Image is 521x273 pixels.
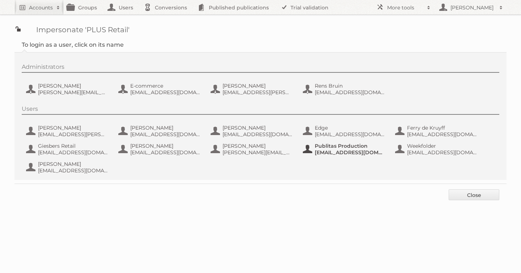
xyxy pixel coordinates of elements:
[315,83,385,89] span: Rens Bruin
[130,83,200,89] span: E-commerce
[25,142,110,156] button: Giesbers Retail [EMAIL_ADDRESS][DOMAIN_NAME]
[38,161,108,167] span: [PERSON_NAME]
[130,149,200,156] span: [EMAIL_ADDRESS][DOMAIN_NAME]
[223,149,293,156] span: [PERSON_NAME][EMAIL_ADDRESS][DOMAIN_NAME]
[22,41,124,48] legend: To login as a user, click on its name
[118,124,203,138] button: [PERSON_NAME] [EMAIL_ADDRESS][DOMAIN_NAME]
[38,89,108,96] span: [PERSON_NAME][EMAIL_ADDRESS][DOMAIN_NAME]
[407,131,477,138] span: [EMAIL_ADDRESS][DOMAIN_NAME]
[302,124,387,138] button: Edge [EMAIL_ADDRESS][DOMAIN_NAME]
[29,4,53,11] h2: Accounts
[223,125,293,131] span: [PERSON_NAME]
[315,149,385,156] span: [EMAIL_ADDRESS][DOMAIN_NAME]
[387,4,423,11] h2: More tools
[315,143,385,149] span: Publitas Production
[223,83,293,89] span: [PERSON_NAME]
[25,160,110,175] button: [PERSON_NAME] [EMAIL_ADDRESS][DOMAIN_NAME]
[38,149,108,156] span: [EMAIL_ADDRESS][DOMAIN_NAME]
[223,131,293,138] span: [EMAIL_ADDRESS][DOMAIN_NAME]
[38,143,108,149] span: Giesbers Retail
[38,83,108,89] span: [PERSON_NAME]
[25,82,110,96] button: [PERSON_NAME] [PERSON_NAME][EMAIL_ADDRESS][DOMAIN_NAME]
[14,25,507,34] h1: Impersonate 'PLUS Retail'
[394,124,479,138] button: Ferry de Kruyff [EMAIL_ADDRESS][DOMAIN_NAME]
[22,105,499,115] div: Users
[25,124,110,138] button: [PERSON_NAME] [EMAIL_ADDRESS][PERSON_NAME][DOMAIN_NAME]
[449,189,499,200] a: Close
[38,131,108,138] span: [EMAIL_ADDRESS][PERSON_NAME][DOMAIN_NAME]
[394,142,479,156] button: Weekfolder [EMAIL_ADDRESS][DOMAIN_NAME]
[118,82,203,96] button: E-commerce [EMAIL_ADDRESS][DOMAIN_NAME]
[38,125,108,131] span: [PERSON_NAME]
[130,143,200,149] span: [PERSON_NAME]
[130,89,200,96] span: [EMAIL_ADDRESS][DOMAIN_NAME]
[210,82,295,96] button: [PERSON_NAME] [EMAIL_ADDRESS][PERSON_NAME][DOMAIN_NAME]
[302,82,387,96] button: Rens Bruin [EMAIL_ADDRESS][DOMAIN_NAME]
[223,143,293,149] span: [PERSON_NAME]
[407,125,477,131] span: Ferry de Kruyff
[223,89,293,96] span: [EMAIL_ADDRESS][PERSON_NAME][DOMAIN_NAME]
[407,143,477,149] span: Weekfolder
[407,149,477,156] span: [EMAIL_ADDRESS][DOMAIN_NAME]
[38,167,108,174] span: [EMAIL_ADDRESS][DOMAIN_NAME]
[130,131,200,138] span: [EMAIL_ADDRESS][DOMAIN_NAME]
[315,89,385,96] span: [EMAIL_ADDRESS][DOMAIN_NAME]
[315,125,385,131] span: Edge
[449,4,496,11] h2: [PERSON_NAME]
[118,142,203,156] button: [PERSON_NAME] [EMAIL_ADDRESS][DOMAIN_NAME]
[22,63,499,73] div: Administrators
[210,124,295,138] button: [PERSON_NAME] [EMAIL_ADDRESS][DOMAIN_NAME]
[210,142,295,156] button: [PERSON_NAME] [PERSON_NAME][EMAIL_ADDRESS][DOMAIN_NAME]
[302,142,387,156] button: Publitas Production [EMAIL_ADDRESS][DOMAIN_NAME]
[315,131,385,138] span: [EMAIL_ADDRESS][DOMAIN_NAME]
[130,125,200,131] span: [PERSON_NAME]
